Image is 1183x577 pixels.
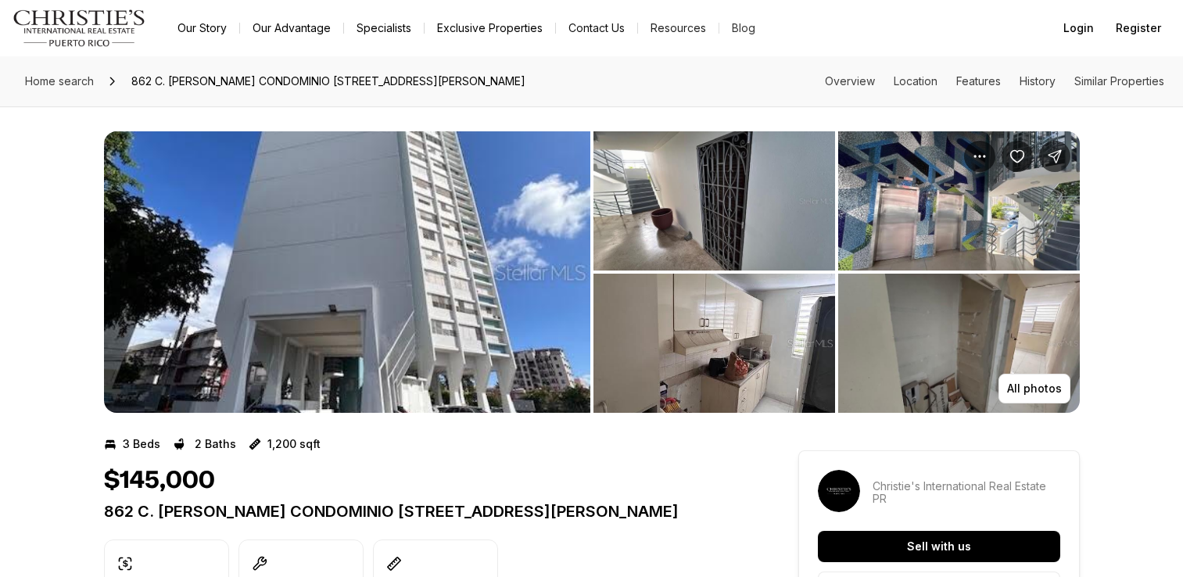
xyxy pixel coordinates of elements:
[344,17,424,39] a: Specialists
[638,17,719,39] a: Resources
[125,69,532,94] span: 862 C. [PERSON_NAME] CONDOMINIO [STREET_ADDRESS][PERSON_NAME]
[1074,74,1164,88] a: Skip to: Similar Properties
[19,69,100,94] a: Home search
[104,131,1080,413] div: Listing Photos
[719,17,768,39] a: Blog
[1020,74,1056,88] a: Skip to: History
[1039,141,1070,172] button: Share Property: 862 C. Esteban Gonzalez CONDOMINIO UNIVERSITARIO #5-C
[1116,22,1161,34] span: Register
[998,374,1070,403] button: All photos
[838,274,1080,413] button: View image gallery
[838,131,1080,271] button: View image gallery
[873,480,1060,505] p: Christie's International Real Estate PR
[825,75,1164,88] nav: Page section menu
[240,17,343,39] a: Our Advantage
[593,131,835,271] button: View image gallery
[556,17,637,39] button: Contact Us
[593,131,1080,413] li: 2 of 4
[195,438,236,450] p: 2 Baths
[104,466,215,496] h1: $145,000
[104,502,742,521] p: 862 C. [PERSON_NAME] CONDOMINIO [STREET_ADDRESS][PERSON_NAME]
[1007,382,1062,395] p: All photos
[593,274,835,413] button: View image gallery
[25,74,94,88] span: Home search
[104,131,590,413] li: 1 of 4
[165,17,239,39] a: Our Story
[1063,22,1094,34] span: Login
[267,438,321,450] p: 1,200 sqft
[818,531,1060,562] button: Sell with us
[104,131,590,413] button: View image gallery
[825,74,875,88] a: Skip to: Overview
[1054,13,1103,44] button: Login
[123,438,160,450] p: 3 Beds
[956,74,1001,88] a: Skip to: Features
[1106,13,1170,44] button: Register
[1002,141,1033,172] button: Save Property: 862 C. Esteban Gonzalez CONDOMINIO UNIVERSITARIO #5-C
[964,141,995,172] button: Property options
[907,540,971,553] p: Sell with us
[13,9,146,47] img: logo
[894,74,937,88] a: Skip to: Location
[425,17,555,39] a: Exclusive Properties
